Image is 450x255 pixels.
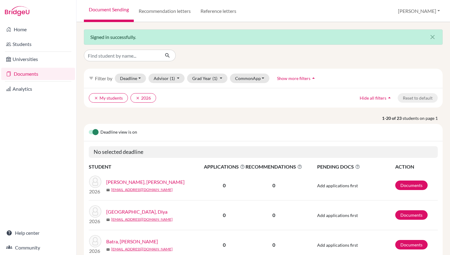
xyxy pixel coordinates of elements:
[106,218,110,222] span: mail
[277,76,310,81] span: Show more filters
[223,212,226,218] b: 0
[148,74,185,83] button: Advisor(1)
[317,213,358,218] span: Add applications first
[246,182,302,189] p: 0
[115,74,146,83] button: Deadline
[1,23,75,36] a: Home
[1,227,75,239] a: Help center
[187,74,227,83] button: Grad Year(1)
[130,93,156,103] button: clear2026
[89,76,94,81] i: filter_list
[89,205,101,218] img: Bali, Diya
[89,247,101,255] p: 2026
[106,248,110,251] span: mail
[94,96,98,100] i: clear
[1,83,75,95] a: Analytics
[106,238,158,245] a: Batra, [PERSON_NAME]
[403,115,443,121] span: students on page 1
[1,53,75,65] a: Universities
[246,241,302,249] p: 0
[386,95,392,101] i: arrow_drop_up
[95,75,112,81] span: Filter by
[89,146,438,158] h5: No selected deadline
[310,75,317,81] i: arrow_drop_up
[89,163,204,171] th: STUDENT
[246,211,302,219] p: 0
[272,74,322,83] button: Show more filtersarrow_drop_up
[89,218,101,225] p: 2026
[423,30,442,44] button: Close
[89,176,101,188] img: Balaji, Hasini
[111,246,173,252] a: [EMAIL_ADDRESS][DOMAIN_NAME]
[317,163,395,170] span: PENDING DOCS
[212,76,217,81] span: (1)
[106,188,110,192] span: mail
[395,181,428,190] a: Documents
[246,163,302,170] span: RECOMMENDATIONS
[317,183,358,188] span: Add applications first
[398,93,438,103] button: Reset to default
[84,29,443,45] div: Signed in successfully.
[170,76,175,81] span: (1)
[100,129,137,136] span: Deadline view is on
[1,242,75,254] a: Community
[395,240,428,249] a: Documents
[1,38,75,50] a: Students
[106,208,167,215] a: [GEOGRAPHIC_DATA], Diya
[89,93,128,103] button: clearMy students
[429,33,436,41] i: close
[395,210,428,220] a: Documents
[395,163,438,171] th: ACTION
[223,182,226,188] b: 0
[360,95,386,101] span: Hide all filters
[395,5,443,17] button: [PERSON_NAME]
[230,74,270,83] button: CommonApp
[106,178,185,186] a: [PERSON_NAME], [PERSON_NAME]
[5,6,29,16] img: Bridge-U
[111,187,173,192] a: [EMAIL_ADDRESS][DOMAIN_NAME]
[89,235,101,247] img: Batra, Arjun Samir
[1,68,75,80] a: Documents
[84,50,160,61] input: Find student by name...
[317,242,358,248] span: Add applications first
[204,163,245,170] span: APPLICATIONS
[111,217,173,222] a: [EMAIL_ADDRESS][DOMAIN_NAME]
[223,242,226,248] b: 0
[136,96,140,100] i: clear
[382,115,403,121] strong: 1-20 of 23
[89,188,101,195] p: 2026
[354,93,398,103] button: Hide all filtersarrow_drop_up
